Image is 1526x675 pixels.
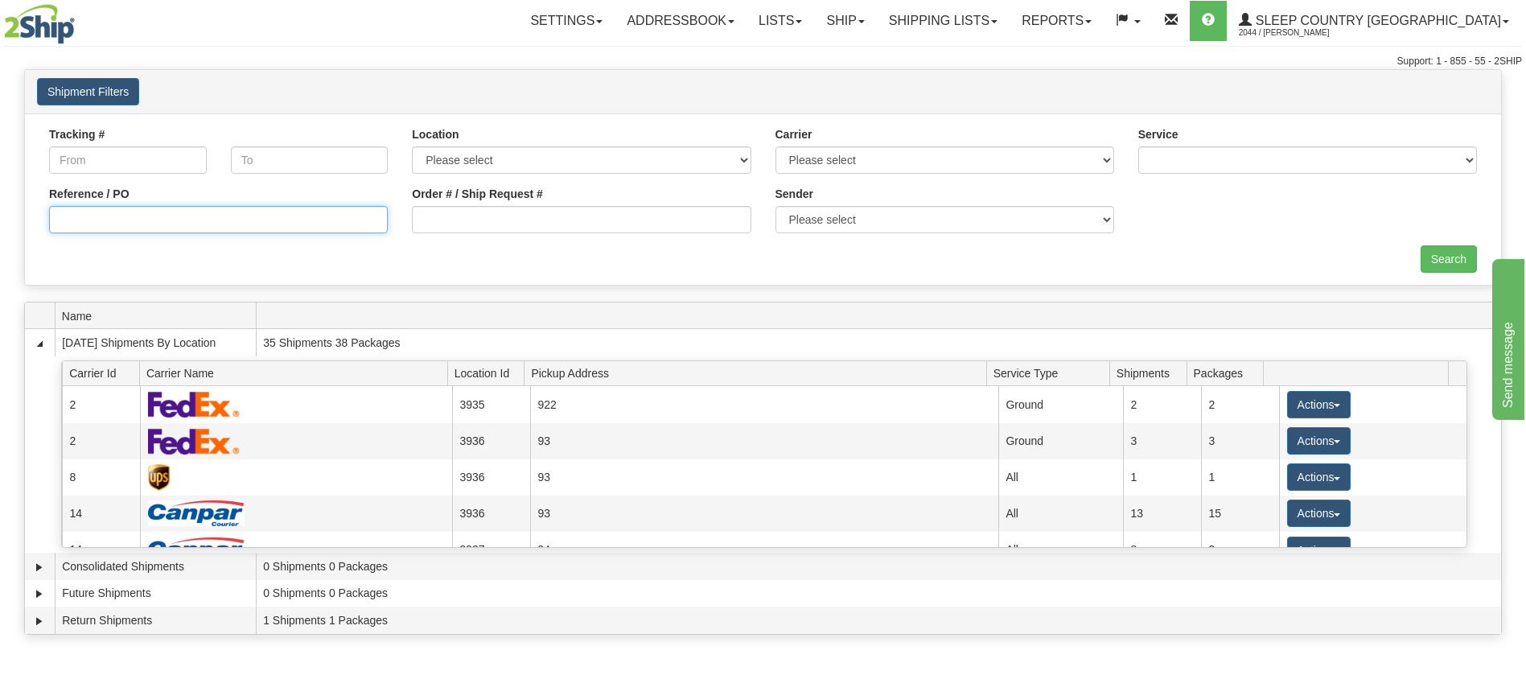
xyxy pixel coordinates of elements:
[998,386,1123,422] td: Ground
[530,386,998,422] td: 922
[1287,427,1351,455] button: Actions
[62,423,140,459] td: 2
[256,329,1501,356] td: 35 Shipments 38 Packages
[146,360,447,385] span: Carrier Name
[998,423,1123,459] td: Ground
[1201,423,1279,459] td: 3
[4,4,75,44] img: logo2044.jpg
[62,532,140,568] td: 14
[1252,14,1501,27] span: Sleep Country [GEOGRAPHIC_DATA]
[775,126,812,142] label: Carrier
[1201,496,1279,532] td: 15
[814,1,876,41] a: Ship
[62,386,140,422] td: 2
[530,496,998,532] td: 93
[412,126,459,142] label: Location
[1239,25,1359,41] span: 2044 / [PERSON_NAME]
[148,500,245,526] img: Canpar
[148,428,241,455] img: FedEx Express®
[231,146,389,174] input: To
[412,186,543,202] label: Order # / Ship Request #
[55,607,256,634] td: Return Shipments
[12,10,149,29] div: Send message
[877,1,1010,41] a: Shipping lists
[530,423,998,459] td: 93
[747,1,814,41] a: Lists
[148,464,171,491] img: UPS
[31,559,47,575] a: Expand
[1123,459,1201,496] td: 1
[1194,360,1264,385] span: Packages
[55,329,256,356] td: [DATE] Shipments By Location
[148,537,245,563] img: Canpar
[37,78,139,105] button: Shipment Filters
[49,126,105,142] label: Tracking #
[62,496,140,532] td: 14
[531,360,986,385] span: Pickup Address
[998,496,1123,532] td: All
[452,532,530,568] td: 3937
[148,391,241,418] img: FedEx Express®
[518,1,615,41] a: Settings
[31,613,47,629] a: Expand
[1123,532,1201,568] td: 8
[49,146,207,174] input: From
[530,459,998,496] td: 93
[1123,496,1201,532] td: 13
[1421,245,1477,273] input: Search
[998,459,1123,496] td: All
[615,1,747,41] a: Addressbook
[998,532,1123,568] td: All
[1123,423,1201,459] td: 3
[256,580,1501,607] td: 0 Shipments 0 Packages
[1201,532,1279,568] td: 9
[1227,1,1521,41] a: Sleep Country [GEOGRAPHIC_DATA] 2044 / [PERSON_NAME]
[530,532,998,568] td: 94
[62,459,140,496] td: 8
[256,607,1501,634] td: 1 Shipments 1 Packages
[31,586,47,602] a: Expand
[256,553,1501,580] td: 0 Shipments 0 Packages
[1287,391,1351,418] button: Actions
[452,496,530,532] td: 3936
[1287,463,1351,491] button: Actions
[452,459,530,496] td: 3936
[1201,459,1279,496] td: 1
[1138,126,1178,142] label: Service
[55,580,256,607] td: Future Shipments
[1010,1,1104,41] a: Reports
[1117,360,1187,385] span: Shipments
[452,423,530,459] td: 3936
[1201,386,1279,422] td: 2
[69,360,139,385] span: Carrier Id
[62,303,256,328] span: Name
[1123,386,1201,422] td: 2
[1287,500,1351,527] button: Actions
[31,335,47,352] a: Collapse
[452,386,530,422] td: 3935
[4,55,1522,68] div: Support: 1 - 855 - 55 - 2SHIP
[49,186,130,202] label: Reference / PO
[775,186,813,202] label: Sender
[993,360,1110,385] span: Service Type
[455,360,524,385] span: Location Id
[1287,537,1351,564] button: Actions
[55,553,256,580] td: Consolidated Shipments
[1489,255,1524,419] iframe: chat widget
